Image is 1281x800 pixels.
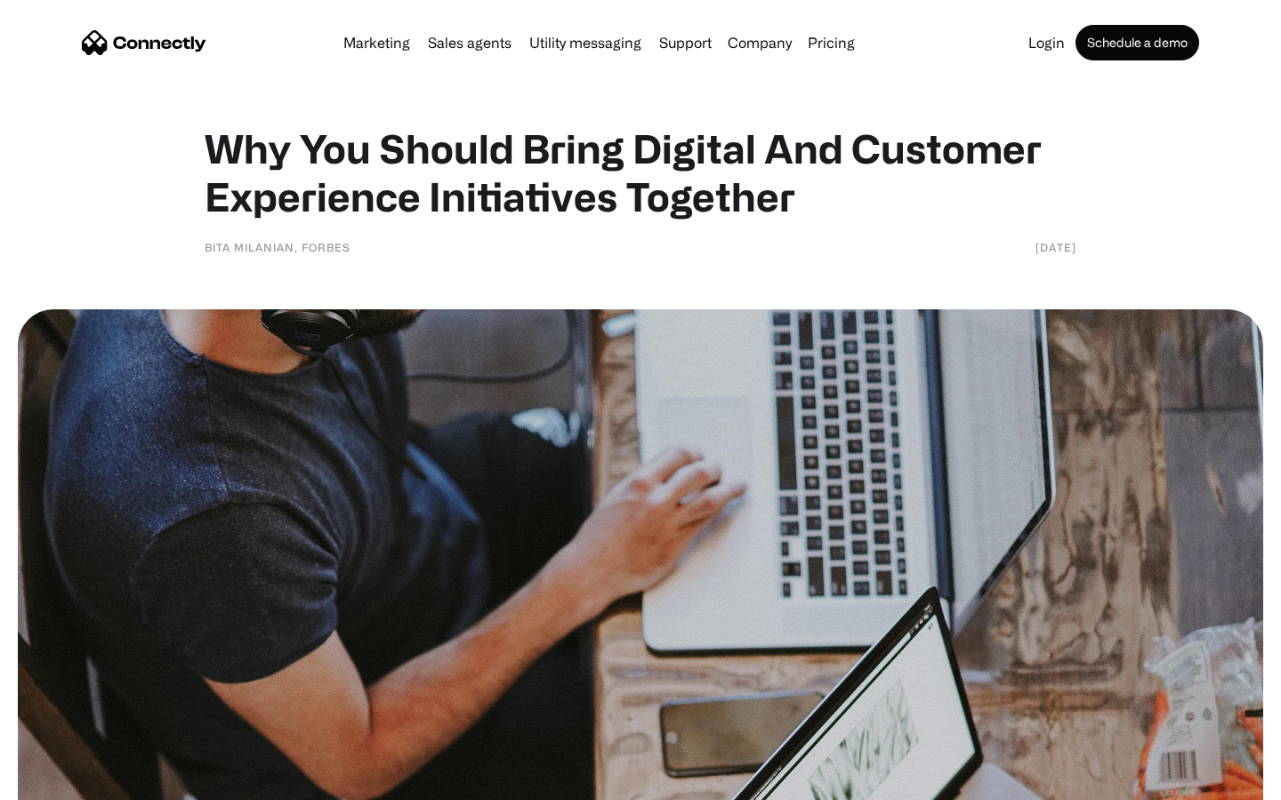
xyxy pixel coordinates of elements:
[1021,36,1072,50] a: Login
[801,36,862,50] a: Pricing
[652,36,719,50] a: Support
[205,124,1076,220] h1: Why You Should Bring Digital And Customer Experience Initiatives Together
[82,29,206,56] a: home
[18,769,107,794] aside: Language selected: English
[1035,238,1076,256] div: [DATE]
[205,238,350,256] div: Bita Milanian, Forbes
[36,769,107,794] ul: Language list
[1076,25,1199,60] a: Schedule a demo
[728,30,792,55] div: Company
[722,30,797,55] div: Company
[421,36,519,50] a: Sales agents
[522,36,649,50] a: Utility messaging
[336,36,417,50] a: Marketing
